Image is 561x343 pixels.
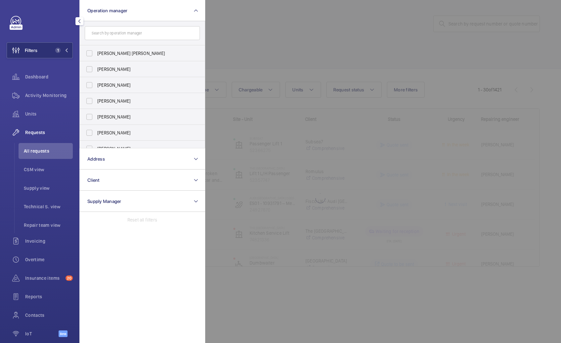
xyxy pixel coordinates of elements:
[24,148,73,154] span: All requests
[25,275,63,281] span: Insurance items
[24,222,73,228] span: Repair team view
[66,275,73,281] span: 20
[7,42,73,58] button: Filters1
[55,48,61,53] span: 1
[24,166,73,173] span: CSM view
[25,73,73,80] span: Dashboard
[24,185,73,191] span: Supply view
[59,330,68,337] span: Beta
[25,129,73,136] span: Requests
[25,293,73,300] span: Reports
[25,111,73,117] span: Units
[25,92,73,99] span: Activity Monitoring
[25,256,73,263] span: Overtime
[25,238,73,244] span: Invoicing
[25,312,73,318] span: Contacts
[24,203,73,210] span: Technical S. view
[25,47,37,54] span: Filters
[25,330,59,337] span: IoT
